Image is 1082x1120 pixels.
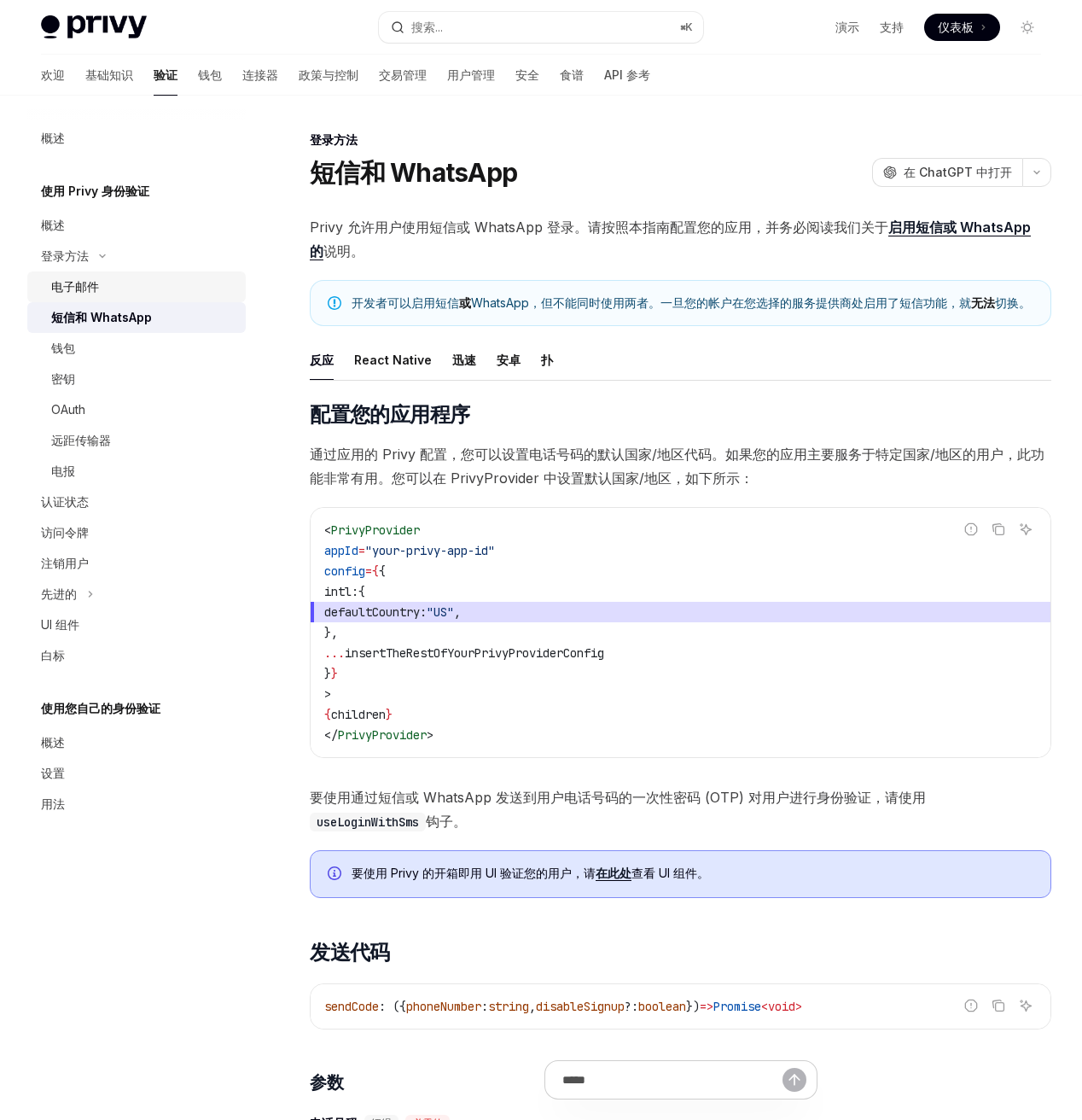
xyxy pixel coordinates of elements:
button: 反应 [310,340,334,380]
a: 连接器 [242,55,278,96]
span: children [331,707,386,722]
a: 支持 [880,19,904,36]
button: 扑 [541,340,553,380]
font: 登录方法 [41,248,89,263]
span: defaultCountry: [324,604,427,620]
font: 要使用通过短信或 WhatsApp 发送到用户电话号码的一次性密码 (OTP) 对用户进行身份验证，请使用 [310,789,926,806]
button: 切换暗模式 [1014,14,1041,41]
font: 登录方法 [310,132,358,147]
a: OAuth [27,394,246,425]
font: 切换。 [995,295,1031,310]
font: 支持 [880,20,904,34]
span: sendCode [324,999,379,1014]
font: 说明。 [323,242,364,260]
span: void [768,999,795,1014]
font: 白标 [41,648,65,662]
a: 白标 [27,640,246,671]
a: 钱包 [27,333,246,364]
span: { [372,563,379,579]
button: 切换高级部分 [27,579,246,610]
font: 仪表板 [938,20,974,34]
font: 远距传输器 [51,433,111,447]
a: 电子邮件 [27,271,246,302]
a: 仪表板 [924,14,1000,41]
font: 电报 [51,464,75,478]
font: 钩子。 [426,813,467,830]
font: 迅速 [452,353,476,367]
a: 注销用户 [27,548,246,579]
a: 访问令牌 [27,517,246,548]
font: 短信和 WhatsApp [51,310,152,324]
font: 使用您自己的身份验证 [41,701,160,715]
span: config [324,563,365,579]
span: PrivyProvider [338,727,427,743]
button: 询问人工智能 [1015,518,1037,540]
font: 密钥 [51,371,75,386]
span: => [700,999,713,1014]
button: 复制代码块中的内容 [987,518,1009,540]
span: } [324,666,331,681]
a: 演示 [835,19,859,36]
font: 钱包 [51,341,75,355]
a: 用户管理 [447,55,495,96]
span: phoneNumber [406,999,481,1014]
span: ?: [625,999,638,1014]
a: 安全 [515,55,539,96]
a: 用法 [27,789,246,820]
font: 无法 [971,295,995,310]
font: Privy 允许用户使用短信或 WhatsApp 登录。请按照本指南配置您的应用，并务必阅读我们关于 [310,219,888,236]
span: Promise [713,999,761,1014]
button: 复制代码块中的内容 [987,995,1009,1017]
font: 配置您的应用程序 [310,402,469,427]
font: 认证状态 [41,494,89,509]
font: 交易管理 [379,67,427,82]
input: 提问... [562,1061,782,1099]
font: 通过应用的 Privy 配置，您可以设置电话号码的默认国家/地区代码。如果您的应用主要服务于特定国家/地区的用户，此功能非常有用。您可以在 PrivyProvider 中设置默认国家/地区，如下所示： [310,446,1044,487]
font: 注销用户 [41,556,89,570]
button: 发送消息 [782,1068,806,1092]
font: 反应 [310,353,334,367]
font: 使用 Privy 身份验证 [41,184,149,198]
span: : [481,999,488,1014]
font: 在此处 [596,866,631,880]
span: { [324,707,331,722]
button: 迅速 [452,340,476,380]
font: API 参考 [604,67,650,82]
span: insertTheRestOfYourPrivyProviderConfig [345,645,604,661]
a: API 参考 [604,55,650,96]
font: 安卓 [497,353,521,367]
font: 先进的 [41,586,77,601]
font: 开发者可以启用短信 [352,295,459,310]
a: 验证 [154,55,177,96]
span: }) [686,999,700,1014]
a: 欢迎 [41,55,65,96]
font: 访问令牌 [41,525,89,540]
font: 扑 [541,353,553,367]
button: React Native [354,340,432,380]
span: : ({ [379,999,406,1014]
font: 用法 [41,796,65,811]
a: 概述 [27,123,246,154]
font: 政策与控制 [299,67,358,82]
font: 演示 [835,20,859,34]
span: = [365,563,372,579]
font: 安全 [515,67,539,82]
span: } [331,666,338,681]
code: useLoginWithSms [310,813,426,831]
font: 概述 [41,218,65,232]
span: } [386,707,393,722]
a: 短信和 WhatsApp [27,302,246,333]
button: 打开搜索 [379,12,703,43]
font: ⌘ [680,20,685,33]
font: 电子邮件 [51,279,99,294]
font: WhatsApp，但不能同时使用两者。一旦您的帐户在您选择的服务提供商处启用了短信功能，就 [471,295,971,310]
a: UI 组件 [27,610,246,640]
font: 用户管理 [447,67,495,82]
span: < [761,999,768,1014]
img: 灯光标志 [41,15,147,39]
span: { [379,563,386,579]
font: 欢迎 [41,67,65,82]
button: 在 ChatGPT 中打开 [872,158,1022,187]
button: 报告错误代码 [960,995,982,1017]
span: }, [324,625,338,640]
